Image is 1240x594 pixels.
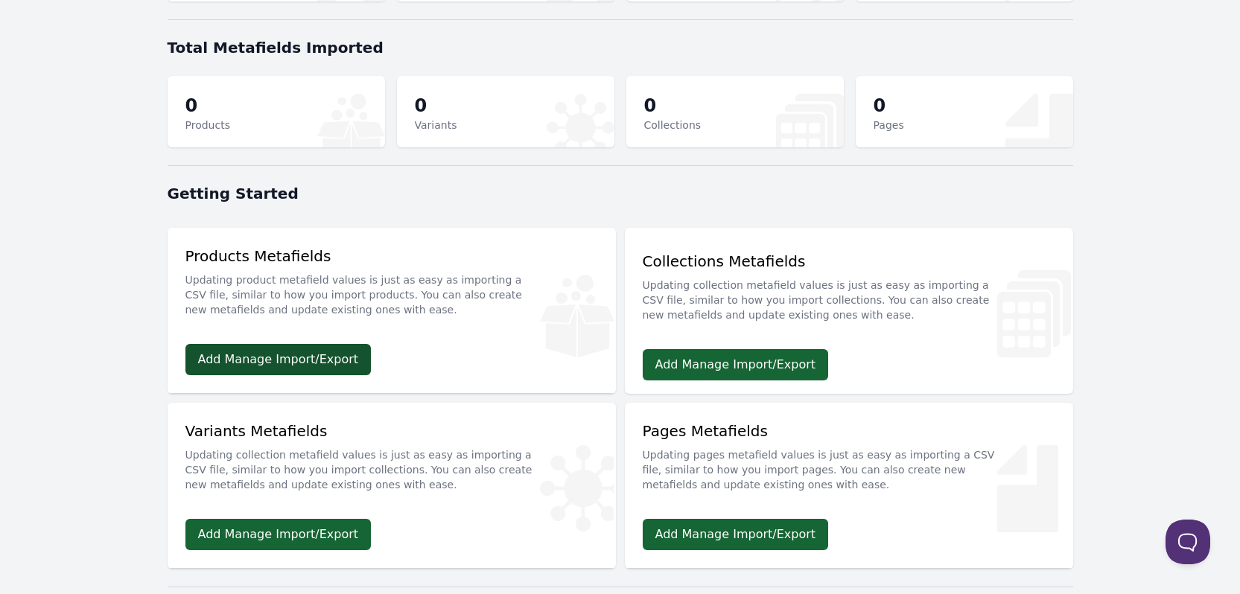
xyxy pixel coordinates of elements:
[168,37,1073,58] h1: Total Metafields Imported
[643,421,1055,501] div: Pages Metafields
[644,94,702,118] p: 0
[643,349,829,380] a: Add Manage Import/Export
[185,94,230,118] p: 0
[643,519,829,550] a: Add Manage Import/Export
[185,344,372,375] a: Add Manage Import/Export
[185,421,598,501] div: Variants Metafields
[415,118,457,132] p: Variants
[643,251,1055,331] div: Collections Metafields
[185,246,598,326] div: Products Metafields
[415,94,457,118] p: 0
[185,441,598,492] p: Updating collection metafield values is just as easy as importing a CSV file, similar to how you ...
[644,118,702,132] p: Collections
[185,519,372,550] a: Add Manage Import/Export
[185,266,598,317] p: Updating product metafield values is just as easy as importing a CSV file, similar to how you imp...
[874,94,904,118] p: 0
[643,272,1055,322] p: Updating collection metafield values is just as easy as importing a CSV file, similar to how you ...
[168,183,1073,204] h1: Getting Started
[874,118,904,132] p: Pages
[185,118,230,132] p: Products
[1166,520,1210,564] iframe: Toggle Customer Support
[643,441,1055,492] p: Updating pages metafield values is just as easy as importing a CSV file, similar to how you impor...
